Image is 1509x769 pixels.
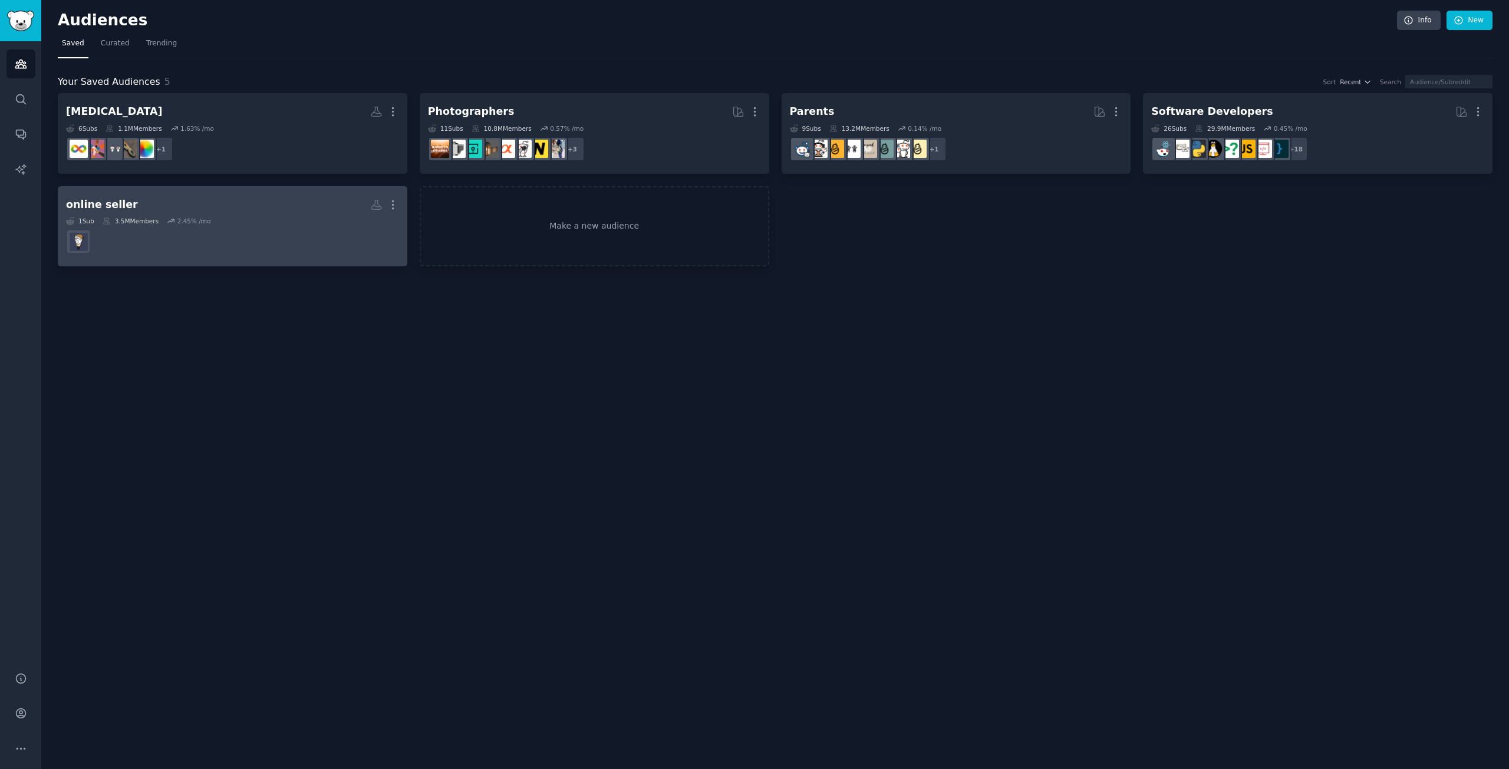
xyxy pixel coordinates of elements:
[908,140,927,158] img: Parenting
[1340,78,1372,86] button: Recent
[136,140,154,158] img: Autism_Parenting
[1397,11,1441,31] a: Info
[1283,137,1308,161] div: + 18
[530,140,548,158] img: Nikon
[1204,140,1223,158] img: linux
[1221,140,1239,158] img: cscareerquestions
[1380,78,1401,86] div: Search
[1151,124,1187,133] div: 26 Sub s
[146,38,177,49] span: Trending
[829,124,889,133] div: 13.2M Members
[149,137,173,161] div: + 1
[431,140,449,158] img: photography
[70,140,88,158] img: autism
[58,34,88,58] a: Saved
[1195,124,1255,133] div: 29.9M Members
[497,140,515,158] img: SonyAlpha
[464,140,482,158] img: streetphotography
[782,93,1131,174] a: Parents9Subs13.2MMembers0.14% /mo+1ParentingdadditSingleParentsbeyondthebumptoddlersNewParentspar...
[1270,140,1289,158] img: programming
[826,140,844,158] img: NewParents
[103,217,159,225] div: 3.5M Members
[66,217,94,225] div: 1 Sub
[793,140,811,158] img: Parents
[58,75,160,90] span: Your Saved Audiences
[790,104,835,119] div: Parents
[58,11,1397,30] h2: Audiences
[180,124,214,133] div: 1.63 % /mo
[447,140,466,158] img: analog
[58,186,407,267] a: online seller1Sub3.5MMembers2.45% /moPhilippines
[790,124,821,133] div: 9 Sub s
[908,124,941,133] div: 0.14 % /mo
[7,11,34,31] img: GummySearch logo
[119,140,137,158] img: AutisticAdults
[177,217,211,225] div: 2.45 % /mo
[1405,75,1492,88] input: Audience/Subreddit
[1155,140,1173,158] img: reactjs
[1188,140,1206,158] img: Python
[1323,78,1336,86] div: Sort
[103,140,121,158] img: aspergers
[420,93,769,174] a: Photographers11Subs10.8MMembers0.57% /mo+3WeddingPhotographyNikoncanonSonyAlphaAnalogCommunitystr...
[58,93,407,174] a: [MEDICAL_DATA]6Subs1.1MMembers1.63% /mo+1Autism_ParentingAutisticAdultsaspergersAutismInWomenautism
[842,140,861,158] img: toddlers
[428,124,463,133] div: 11 Sub s
[859,140,877,158] img: beyondthebump
[1143,93,1492,174] a: Software Developers26Subs29.9MMembers0.45% /mo+18programmingwebdevjavascriptcscareerquestionslinu...
[142,34,181,58] a: Trending
[472,124,532,133] div: 10.8M Members
[106,124,162,133] div: 1.1M Members
[101,38,130,49] span: Curated
[1274,124,1307,133] div: 0.45 % /mo
[97,34,134,58] a: Curated
[1237,140,1256,158] img: javascript
[550,124,584,133] div: 0.57 % /mo
[875,140,894,158] img: SingleParents
[922,137,947,161] div: + 1
[420,186,769,267] a: Make a new audience
[164,76,170,87] span: 5
[66,104,163,119] div: [MEDICAL_DATA]
[1254,140,1272,158] img: webdev
[428,104,515,119] div: Photographers
[70,233,88,251] img: Philippines
[513,140,532,158] img: canon
[62,38,84,49] span: Saved
[66,124,97,133] div: 6 Sub s
[1151,104,1273,119] div: Software Developers
[546,140,565,158] img: WeddingPhotography
[1447,11,1492,31] a: New
[892,140,910,158] img: daddit
[560,137,585,161] div: + 3
[809,140,828,158] img: parentsofmultiples
[1340,78,1361,86] span: Recent
[480,140,499,158] img: AnalogCommunity
[86,140,104,158] img: AutismInWomen
[1171,140,1190,158] img: learnpython
[66,197,138,212] div: online seller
